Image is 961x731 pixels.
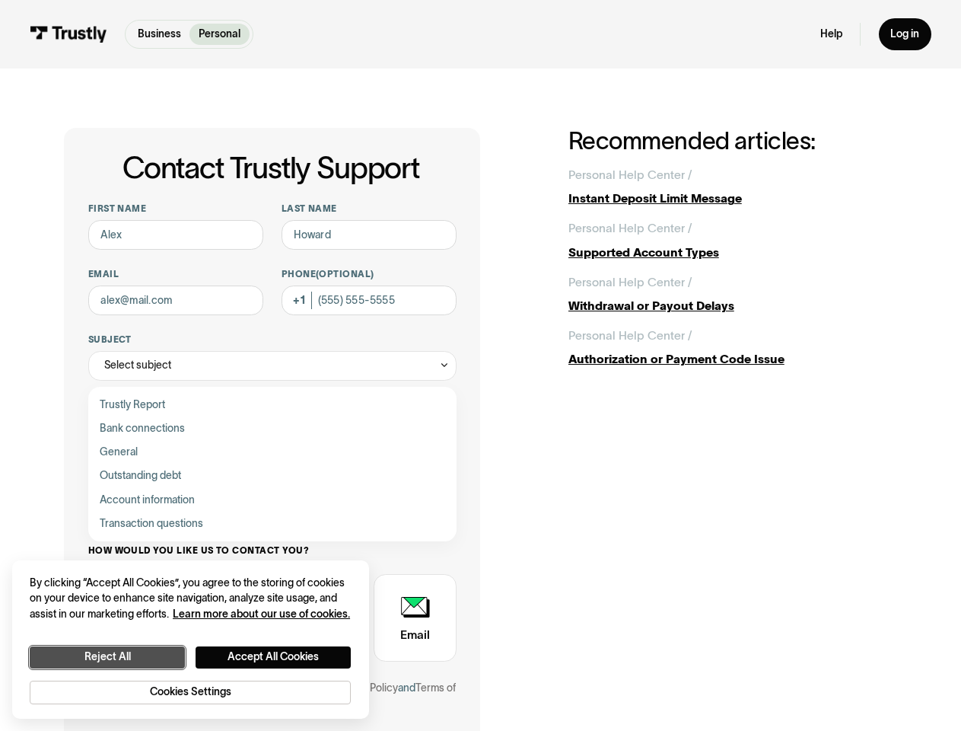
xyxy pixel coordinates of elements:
div: Withdrawal or Payout Delays [568,297,897,314]
label: Email [88,268,264,280]
input: Alex [88,220,264,250]
div: Log in [890,27,919,41]
img: Trustly Logo [30,26,107,42]
a: Business [129,24,189,45]
a: Log in [879,18,931,49]
div: Cookie banner [12,560,369,719]
label: Last name [282,203,457,215]
h2: Recommended articles: [568,128,897,154]
div: Supported Account Types [568,244,897,261]
input: (555) 555-5555 [282,286,457,315]
span: Trustly Report [100,396,165,413]
button: Accept All Cookies [196,646,351,669]
div: Personal Help Center / [568,166,692,184]
button: Cookies Settings [30,681,351,704]
a: More information about your privacy, opens in a new tab [173,608,350,620]
button: Reject All [30,646,185,669]
div: Personal Help Center / [568,327,692,344]
a: Personal Help Center /Supported Account Types [568,219,897,261]
a: Personal Help Center /Instant Deposit Limit Message [568,166,897,208]
span: General [100,443,138,461]
span: (Optional) [316,269,374,279]
a: Help [820,27,842,41]
label: Subject [88,334,457,346]
div: Authorization or Payment Code Issue [568,350,897,368]
input: alex@mail.com [88,286,264,315]
a: Terms of Service [88,682,456,711]
a: Personal [189,24,249,45]
nav: Select subject [88,381,457,541]
div: Personal Help Center / [568,219,692,237]
span: Transaction questions [100,515,203,532]
a: Personal Help Center /Withdrawal or Payout Delays [568,273,897,315]
div: Privacy [30,576,351,704]
div: By clicking “Accept All Cookies”, you agree to the storing of cookies on your device to enhance s... [30,576,351,623]
span: Account information [100,491,195,509]
p: Business [138,27,181,43]
span: Outstanding debt [100,467,181,484]
label: First name [88,203,264,215]
a: Personal Help Center /Authorization or Payment Code Issue [568,327,897,369]
div: Select subject [104,356,171,374]
div: Personal Help Center / [568,273,692,291]
label: How would you like us to contact you? [88,544,457,557]
div: Select subject [88,351,457,381]
h1: Contact Trustly Support [85,152,457,184]
input: Howard [282,220,457,250]
div: Instant Deposit Limit Message [568,190,897,207]
span: Bank connections [100,420,185,437]
label: Phone [282,268,457,280]
p: Personal [199,27,240,43]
